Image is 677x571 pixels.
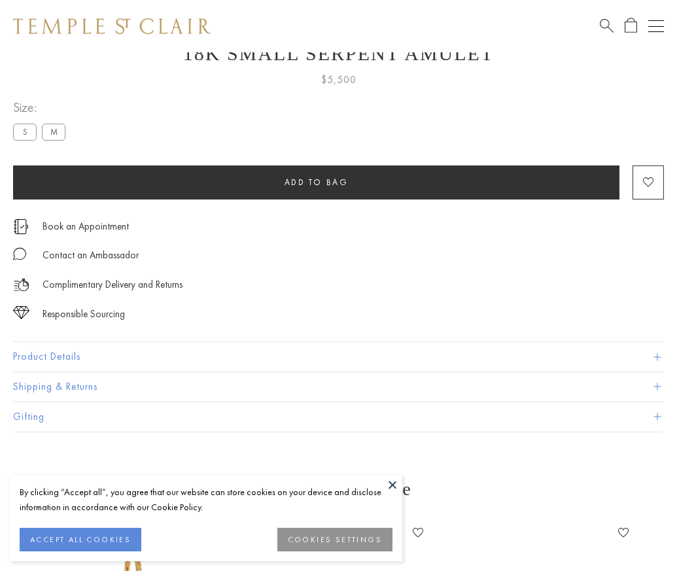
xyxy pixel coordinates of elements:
[13,372,664,402] button: Shipping & Returns
[277,528,392,551] button: COOKIES SETTINGS
[13,277,29,293] img: icon_delivery.svg
[13,247,26,260] img: MessageIcon-01_2.svg
[13,18,211,34] img: Temple St. Clair
[625,18,637,34] a: Open Shopping Bag
[13,43,664,65] h1: 18K Small Serpent Amulet
[20,485,392,515] div: By clicking “Accept all”, you agree that our website can store cookies on your device and disclos...
[43,277,182,293] p: Complimentary Delivery and Returns
[600,18,614,34] a: Search
[13,342,664,372] button: Product Details
[42,124,65,140] label: M
[43,219,129,234] a: Book an Appointment
[648,18,664,34] button: Open navigation
[43,247,139,264] div: Contact an Ambassador
[20,528,141,551] button: ACCEPT ALL COOKIES
[13,97,71,118] span: Size:
[285,177,349,188] span: Add to bag
[13,165,619,199] button: Add to bag
[13,124,37,140] label: S
[13,306,29,319] img: icon_sourcing.svg
[13,402,664,432] button: Gifting
[43,306,125,322] div: Responsible Sourcing
[13,219,29,234] img: icon_appointment.svg
[321,71,356,88] span: $5,500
